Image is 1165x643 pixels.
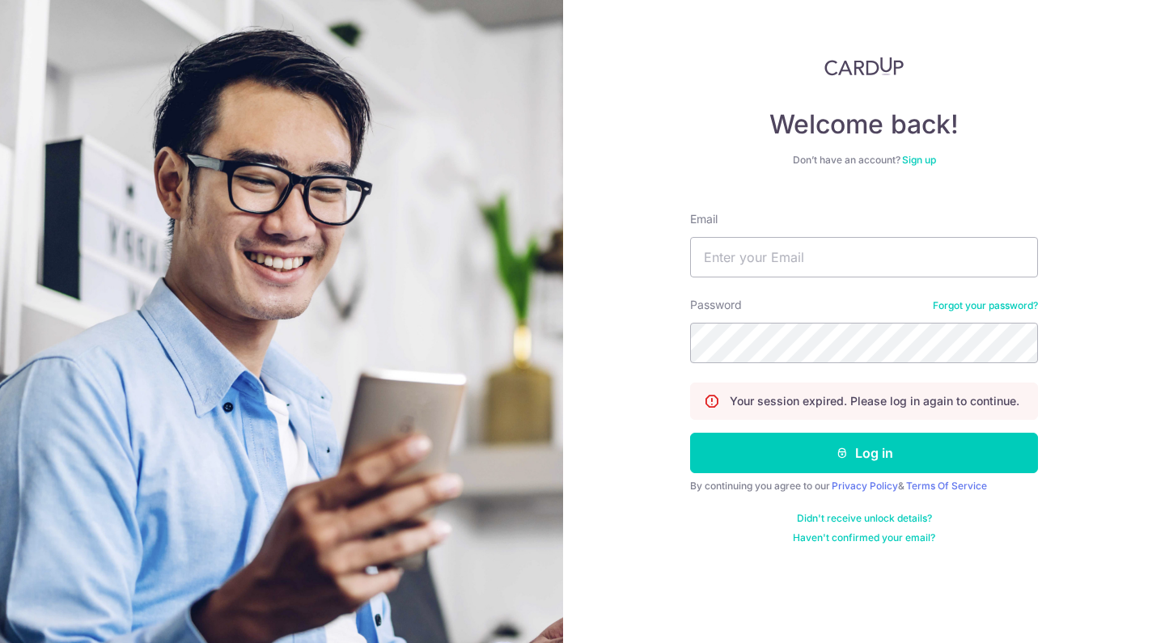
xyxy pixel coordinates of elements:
[690,297,742,313] label: Password
[797,512,932,525] a: Didn't receive unlock details?
[902,154,936,166] a: Sign up
[690,433,1038,473] button: Log in
[690,154,1038,167] div: Don’t have an account?
[690,211,718,227] label: Email
[690,480,1038,493] div: By continuing you agree to our &
[730,393,1019,409] p: Your session expired. Please log in again to continue.
[933,299,1038,312] a: Forgot your password?
[906,480,987,492] a: Terms Of Service
[832,480,898,492] a: Privacy Policy
[690,108,1038,141] h4: Welcome back!
[824,57,904,76] img: CardUp Logo
[690,237,1038,277] input: Enter your Email
[793,531,935,544] a: Haven't confirmed your email?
